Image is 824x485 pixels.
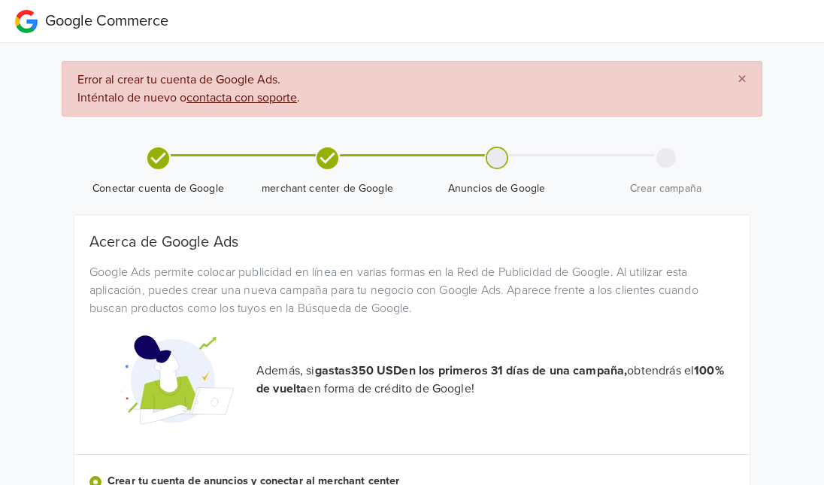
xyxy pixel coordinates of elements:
[587,181,744,196] span: Crear campaña
[80,181,237,196] span: Conectar cuenta de Google
[738,68,747,90] span: ×
[77,89,713,107] div: Inténtalo de nuevo o .
[89,233,735,251] h5: Acerca de Google Ads
[78,263,746,317] div: Google Ads permite colocar publicidad en línea en varias formas en la Red de Publicidad de Google...
[315,363,628,378] strong: gastas 350 USD en los primeros 31 días de una campaña,
[723,62,762,98] button: Close
[418,181,575,196] span: Anuncios de Google
[121,323,234,436] img: Google Promotional Codes
[186,90,297,105] a: contacta con soporte
[77,72,713,107] span: Error al crear tu cuenta de Google Ads.
[45,12,168,30] span: Google Commerce
[256,362,735,398] p: Además, si obtendrás el en forma de crédito de Google!
[249,181,406,196] span: merchant center de Google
